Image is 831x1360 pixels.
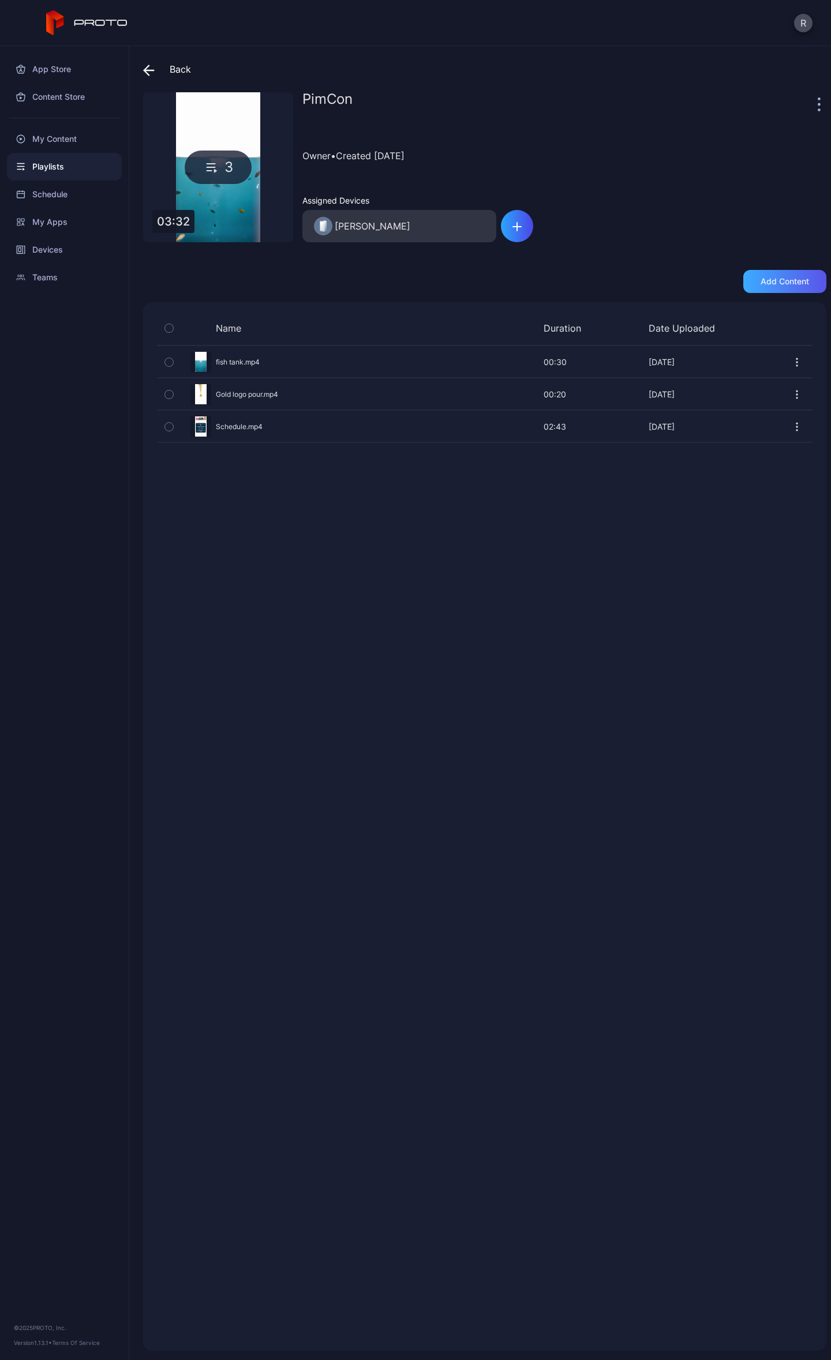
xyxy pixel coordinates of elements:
[143,55,191,83] div: Back
[302,92,815,115] div: PimCon
[14,1323,115,1332] div: © 2025 PROTO, Inc.
[335,219,410,233] div: Bob Bot
[302,196,496,205] div: Assigned Devices
[7,153,122,181] a: Playlists
[794,14,813,32] button: R
[649,322,735,334] div: Date Uploaded
[181,322,497,334] div: Name
[52,1339,100,1346] a: Terms Of Service
[544,322,601,334] div: Duration
[7,55,122,83] a: App Store
[185,151,252,184] div: 3
[7,181,122,208] a: Schedule
[7,264,122,291] a: Teams
[761,277,809,286] div: Add content
[14,1339,52,1346] span: Version 1.13.1 •
[7,83,122,111] a: Content Store
[302,129,826,182] div: Owner • Created [DATE]
[7,236,122,264] a: Devices
[743,270,826,293] button: Add content
[7,208,122,236] a: My Apps
[7,125,122,153] a: My Content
